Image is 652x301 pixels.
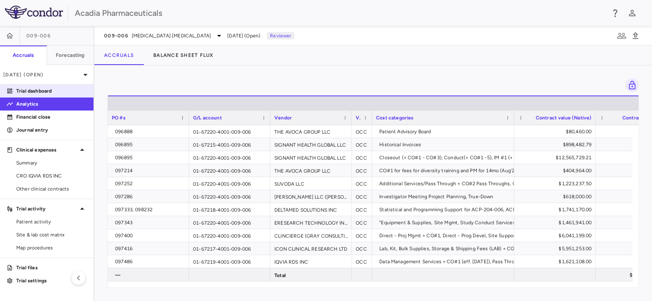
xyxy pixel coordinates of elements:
p: Financial close [16,113,87,121]
div: OCC [352,229,372,242]
div: 097286 [115,190,185,203]
h6: Accruals [13,52,34,59]
div: $898,482.79 [522,138,591,151]
div: SIGNANT HEALTH GLOBAL LLC [270,138,352,151]
div: 097400 [115,229,185,242]
div: OCC [352,151,372,164]
div: OCC [352,216,372,229]
div: $1,741,170.00 [522,203,591,216]
div: 097486 [115,255,185,268]
div: CLINCIERGE (GRAY CONSULTING INC.) [270,229,352,242]
span: Site & lab cost matrix [16,231,87,238]
div: 096895 [115,138,185,151]
span: G/L account [193,115,222,121]
div: SIGNANT HEALTH GLOBAL LLC [270,151,352,164]
div: 097416 [115,242,185,255]
div: OCC [352,138,372,151]
span: You do not have permission to lock or unlock grids [622,78,639,92]
p: Clinical expenses [16,146,77,154]
div: $5,951,253.00 [522,242,591,255]
div: $1,223,237.50 [522,177,591,190]
div: Data Management Services + CO#1 (eff. [DATE]), Pass Through Costs - Medidata Rave + CO#1 (eff. [D... [379,255,625,268]
div: 097343 [115,216,185,229]
div: $618,000.00 [522,190,591,203]
div: 01-67220-4001-009-006 [189,216,270,229]
div: 01-67219-4001-009-006 [189,255,270,268]
span: Contract value (Native) [536,115,591,121]
div: 01-67220-4001-009-006 [189,151,270,164]
span: [DATE] (Open) [227,32,260,39]
div: OCC [352,125,372,138]
div: THE AVOCA GROUP LLC [270,125,352,138]
div: 01-67220-4001-009-006 [189,164,270,177]
div: 01-67220-4001-009-006 [189,177,270,190]
div: $1,461,941.00 [522,216,591,229]
p: Trial settings [16,277,87,284]
div: Investigator Meeting Project Planning, True-Down [379,190,510,203]
div: ERESEARCH TECHNOLOGY INC [270,216,352,229]
div: 01-67220-4001-009-006 [189,125,270,138]
button: Accruals [94,45,143,65]
span: Vendor [274,115,292,121]
div: 097214 [115,164,185,177]
div: Acadia Pharmaceuticals [75,7,605,19]
div: $1,621,108.00 [522,255,591,268]
div: $6,041,199.00 [522,229,591,242]
span: Vendor type [356,115,361,121]
div: Patient Advisory Board [379,125,510,138]
p: Analytics [16,100,87,108]
p: Trial activity [16,205,77,212]
div: $404,964.00 [522,164,591,177]
span: Other clinical contracts [16,185,87,193]
h6: Forecasting [56,52,85,59]
span: Map procedures [16,244,87,251]
p: Trial dashboard [16,87,87,95]
div: 01-67220-4001-009-006 [189,229,270,242]
div: OCC [352,190,372,203]
div: SUVODA LLC [270,177,352,190]
span: 009-006 [26,32,51,39]
p: Journal entry [16,126,87,134]
span: [MEDICAL_DATA] [MEDICAL_DATA] [132,32,211,39]
p: [DATE] (Open) [3,71,80,78]
div: OCC [352,164,372,177]
div: 096895 [115,151,185,164]
div: 096888 [115,125,185,138]
div: OCC [352,177,372,190]
div: — [115,269,185,282]
div: 097333, 098232 [115,203,185,216]
div: OCC [352,242,372,255]
div: OCC [352,203,372,216]
div: ICON CLINICAL RESEARCH LTD [270,242,352,255]
div: $12,565,729.21 [522,151,591,164]
div: Statistical and Programming Support for ACP-204-006, ACP-204-007 and ACP-204-008 [379,203,580,216]
div: 01-67220-4001-009-006 [189,190,270,203]
div: DELTAMED SOLUTIONS INC [270,203,352,216]
div: OCC [352,255,372,268]
p: Trial files [16,264,87,271]
div: 01-67215-4001-009-006 [189,138,270,151]
div: Total [270,269,352,281]
div: [PERSON_NAME] LLC ([PERSON_NAME]) [270,190,352,203]
img: logo-full-SnFGN8VE.png [5,6,63,19]
div: 097252 [115,177,185,190]
div: 01-67217-4001-009-006 [189,242,270,255]
div: $80,460.00 [522,125,591,138]
span: Cost categories [376,115,413,121]
div: 01-67218-4001-009-006 [189,203,270,216]
div: THE AVOCA GROUP LLC [270,164,352,177]
span: PO #s [112,115,126,121]
p: Reviewer [267,32,294,39]
div: IQVIA RDS INC [270,255,352,268]
span: Patient activity [16,218,87,225]
div: Historical Invoices [379,138,510,151]
button: Balance Sheet Flux [143,45,224,65]
span: 009-006 [104,32,128,39]
span: CRO IQVIA RDS INC [16,172,87,180]
span: Summary [16,159,87,167]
